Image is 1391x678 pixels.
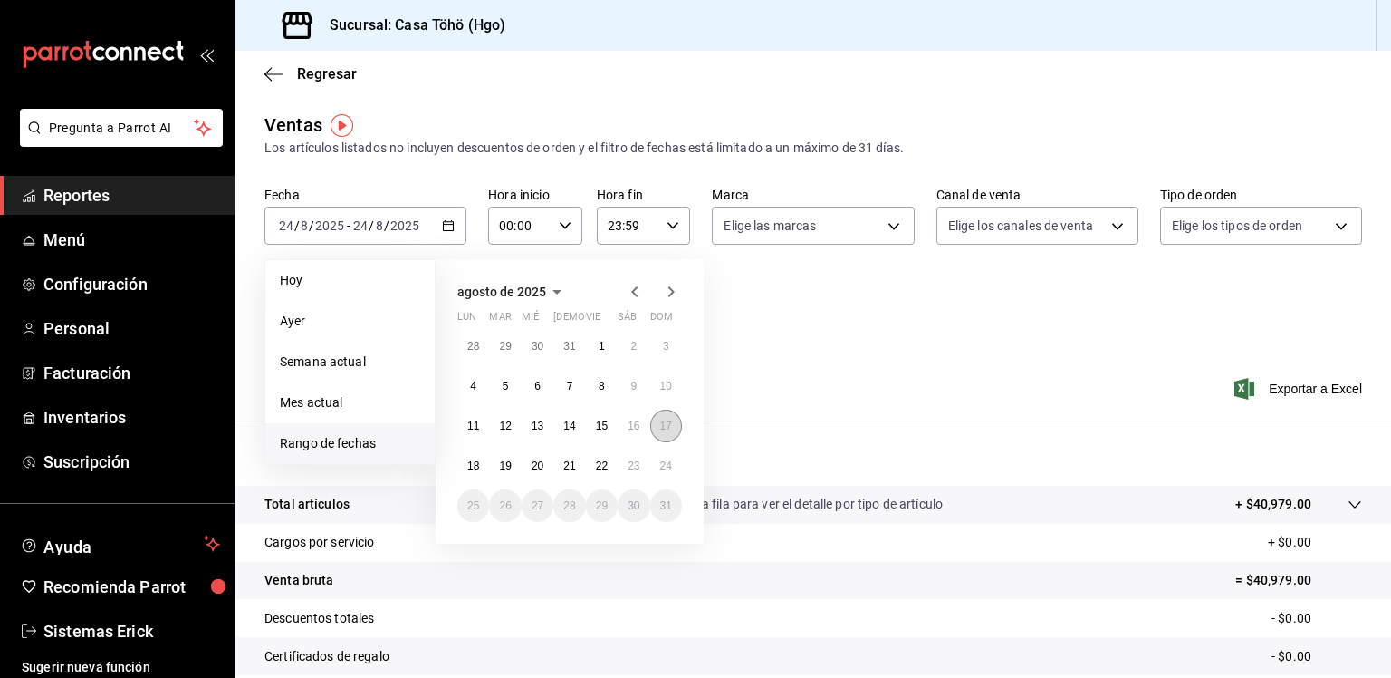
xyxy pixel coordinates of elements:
button: 12 de agosto de 2025 [489,410,521,442]
a: Pregunta a Parrot AI [13,131,223,150]
button: 7 de agosto de 2025 [553,370,585,402]
button: 17 de agosto de 2025 [650,410,682,442]
button: 5 de agosto de 2025 [489,370,521,402]
span: / [384,218,389,233]
p: = $40,979.00 [1235,571,1362,590]
input: ---- [314,218,345,233]
abbr: 3 de agosto de 2025 [663,340,669,353]
button: 2 de agosto de 2025 [618,330,649,363]
abbr: jueves [553,311,660,330]
button: 14 de agosto de 2025 [553,410,585,442]
button: agosto de 2025 [457,281,568,303]
button: 1 de agosto de 2025 [586,330,618,363]
abbr: 1 de agosto de 2025 [599,340,605,353]
button: 22 de agosto de 2025 [586,450,618,482]
input: -- [278,218,294,233]
p: - $0.00 [1271,609,1362,628]
input: -- [375,218,384,233]
abbr: 29 de agosto de 2025 [596,499,608,512]
abbr: 15 de agosto de 2025 [596,420,608,432]
button: Pregunta a Parrot AI [20,109,223,147]
p: Certificados de regalo [264,647,389,666]
abbr: 26 de agosto de 2025 [499,499,511,512]
button: 30 de agosto de 2025 [618,489,649,522]
span: Recomienda Parrot [43,575,220,599]
button: 4 de agosto de 2025 [457,370,489,402]
span: Sistemas Erick [43,619,220,644]
abbr: 28 de agosto de 2025 [563,499,575,512]
abbr: 29 de julio de 2025 [499,340,511,353]
span: Mes actual [280,393,420,412]
abbr: 4 de agosto de 2025 [470,380,476,392]
h3: Sucursal: Casa Töhö (Hgo) [315,15,505,36]
p: + $0.00 [1268,533,1362,552]
span: Ayer [280,312,420,331]
abbr: 10 de agosto de 2025 [660,380,672,392]
p: + $40,979.00 [1235,495,1311,514]
abbr: 22 de agosto de 2025 [596,460,608,472]
button: 23 de agosto de 2025 [618,450,649,482]
div: Ventas [264,111,322,139]
span: / [309,218,314,233]
span: Reportes [43,183,220,208]
abbr: 9 de agosto de 2025 [630,380,637,392]
abbr: 24 de agosto de 2025 [660,460,672,472]
input: -- [300,218,309,233]
button: 3 de agosto de 2025 [650,330,682,363]
button: open_drawer_menu [199,47,214,62]
abbr: miércoles [522,311,539,330]
span: Facturación [43,361,220,385]
span: Hoy [280,271,420,290]
button: 13 de agosto de 2025 [522,410,553,442]
abbr: 27 de agosto de 2025 [532,499,543,512]
span: Inventarios [43,405,220,430]
button: Exportar a Excel [1238,378,1362,400]
label: Tipo de orden [1160,189,1362,201]
span: Sugerir nueva función [22,658,220,677]
abbr: 2 de agosto de 2025 [630,340,637,353]
abbr: 12 de agosto de 2025 [499,420,511,432]
button: 10 de agosto de 2025 [650,370,682,402]
button: Regresar [264,65,357,82]
abbr: martes [489,311,511,330]
p: Venta bruta [264,571,333,590]
abbr: sábado [618,311,637,330]
span: Elige los canales de venta [948,217,1093,235]
span: - [347,218,350,233]
abbr: 30 de julio de 2025 [532,340,543,353]
p: Descuentos totales [264,609,374,628]
p: - $0.00 [1271,647,1362,666]
input: ---- [389,218,420,233]
span: Ayuda [43,533,197,555]
abbr: 20 de agosto de 2025 [532,460,543,472]
abbr: domingo [650,311,673,330]
button: 20 de agosto de 2025 [522,450,553,482]
label: Marca [712,189,914,201]
button: 26 de agosto de 2025 [489,489,521,522]
abbr: 17 de agosto de 2025 [660,420,672,432]
abbr: 16 de agosto de 2025 [628,420,639,432]
button: 24 de agosto de 2025 [650,450,682,482]
span: Menú [43,228,220,252]
label: Hora inicio [488,189,582,201]
button: 8 de agosto de 2025 [586,370,618,402]
span: / [294,218,300,233]
abbr: 31 de julio de 2025 [563,340,575,353]
button: 31 de agosto de 2025 [650,489,682,522]
abbr: 11 de agosto de 2025 [467,420,479,432]
abbr: 8 de agosto de 2025 [599,380,605,392]
button: 6 de agosto de 2025 [522,370,553,402]
button: 27 de agosto de 2025 [522,489,553,522]
abbr: lunes [457,311,476,330]
input: -- [352,218,369,233]
span: Personal [43,316,220,341]
button: Tooltip marker [331,114,353,137]
button: 28 de julio de 2025 [457,330,489,363]
button: 18 de agosto de 2025 [457,450,489,482]
abbr: 14 de agosto de 2025 [563,420,575,432]
button: 30 de julio de 2025 [522,330,553,363]
abbr: 13 de agosto de 2025 [532,420,543,432]
span: Regresar [297,65,357,82]
abbr: 6 de agosto de 2025 [534,380,541,392]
